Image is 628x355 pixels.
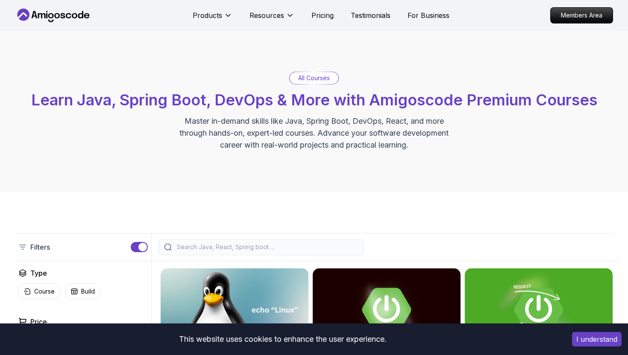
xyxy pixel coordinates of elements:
div: This website uses cookies to enhance the user experience. [6,330,559,349]
img: Linux Fundamentals card [161,268,308,351]
h2: Price [30,317,47,327]
a: Testimonials [351,10,390,20]
p: Members Area [551,8,613,23]
button: Accept cookies [572,332,622,346]
span: Learn Java, Spring Boot, DevOps & More with Amigoscode Premium Courses [31,90,597,109]
p: Products [193,10,222,20]
p: Resources [249,10,284,20]
img: Building APIs with Spring Boot card [465,268,613,351]
img: Advanced Spring Boot card [313,268,461,351]
a: Members Area [550,7,613,23]
button: Build [65,283,100,300]
a: Pricing [311,10,334,20]
h2: Type [30,268,47,278]
a: For Business [408,10,449,20]
p: All Courses [298,74,330,82]
button: Resources [249,10,294,27]
p: Filters [30,242,50,252]
button: Course [18,283,60,300]
p: Course [34,287,55,296]
p: Build [81,287,95,296]
p: Master in-demand skills like Java, Spring Boot, DevOps, React, and more through hands-on, expert-... [170,115,458,151]
button: Products [193,10,232,27]
input: Search Java, React, Spring boot ... [175,243,358,251]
